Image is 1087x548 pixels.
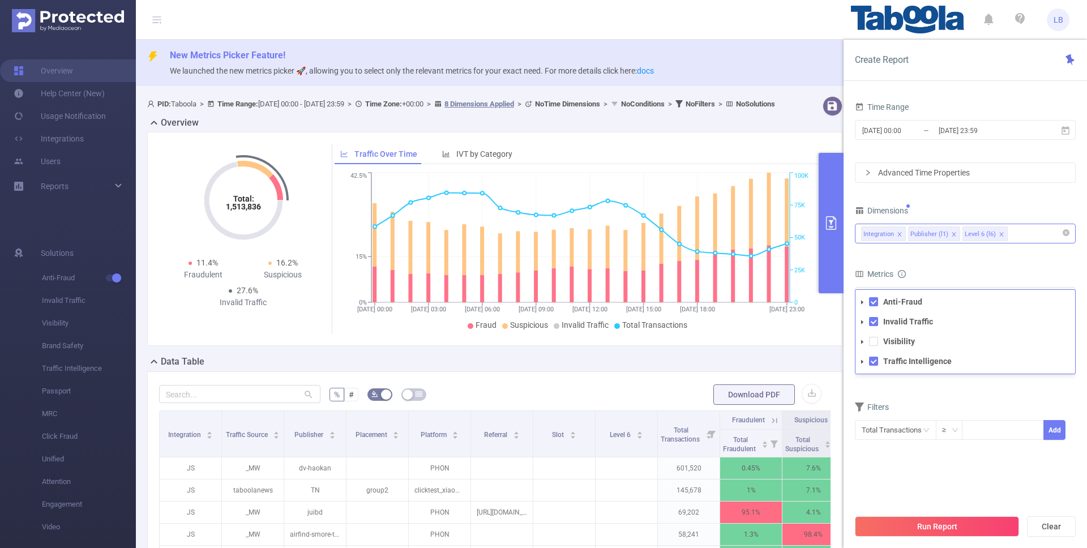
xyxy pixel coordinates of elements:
[356,431,389,439] span: Placement
[794,416,828,424] span: Suspicious
[340,150,348,158] i: icon: line-chart
[14,82,105,105] a: Help Center (New)
[14,105,106,127] a: Usage Notification
[42,403,136,425] span: MRC
[720,479,782,501] p: 1%
[636,430,643,433] i: icon: caret-up
[393,434,399,438] i: icon: caret-down
[962,226,1008,241] li: Level 6 (l6)
[203,297,283,309] div: Invalid Traffic
[410,306,446,313] tspan: [DATE] 03:00
[794,267,805,274] tspan: 25K
[42,470,136,493] span: Attention
[170,66,654,75] span: We launched the new metrics picker 🚀, allowing you to select only the relevant metrics for your e...
[170,50,285,61] span: New Metrics Picker Feature!
[535,100,600,108] b: No Time Dimensions
[572,306,607,313] tspan: [DATE] 12:00
[785,436,820,453] span: Total Suspicious
[284,457,346,479] p: dv-haokan
[824,443,831,447] i: icon: caret-down
[409,502,470,523] p: PHON
[42,267,136,289] span: Anti-Fraud
[476,320,497,329] span: Fraud
[12,9,124,32] img: Protected Media
[794,202,805,209] tspan: 75K
[196,258,218,267] span: 11.4%
[354,149,417,159] span: Traffic Over Time
[637,66,654,75] a: docs
[859,319,865,325] i: icon: caret-down
[865,169,871,176] i: icon: right
[276,258,298,267] span: 16.2%
[855,54,909,65] span: Create Report
[782,457,844,479] p: 7.6%
[855,403,889,412] span: Filters
[350,173,367,180] tspan: 42.5%
[456,149,512,159] span: IVT by Category
[883,337,915,346] strong: Visibility
[665,100,675,108] span: >
[855,269,893,279] span: Metrics
[761,439,768,446] div: Sort
[513,430,519,433] i: icon: caret-up
[359,299,367,306] tspan: 0%
[828,430,844,457] i: Filter menu
[226,431,269,439] span: Traffic Source
[284,502,346,523] p: juibd
[42,289,136,312] span: Invalid Traffic
[769,306,804,313] tspan: [DATE] 23:00
[273,430,280,433] i: icon: caret-up
[720,524,782,545] p: 1.3%
[952,427,958,435] i: icon: down
[859,339,865,345] i: icon: caret-down
[226,202,261,211] tspan: 1,513,836
[452,434,459,438] i: icon: caret-down
[409,524,470,545] p: PHON
[855,102,909,112] span: Time Range
[41,182,69,191] span: Reports
[658,479,720,501] p: 145,678
[217,100,258,108] b: Time Range:
[883,317,933,326] strong: Invalid Traffic
[514,100,525,108] span: >
[999,232,1004,238] i: icon: close
[661,426,701,443] span: Total Transactions
[344,100,355,108] span: >
[416,391,422,397] i: icon: table
[704,411,720,457] i: Filter menu
[444,100,514,108] u: 8 Dimensions Applied
[761,443,768,447] i: icon: caret-down
[855,163,1075,182] div: icon: rightAdvanced Time Properties
[42,312,136,335] span: Visibility
[42,516,136,538] span: Video
[207,430,213,433] i: icon: caret-up
[626,306,661,313] tspan: [DATE] 15:00
[329,430,335,433] i: icon: caret-up
[861,123,953,138] input: Start date
[164,269,243,281] div: Fraudulent
[196,100,207,108] span: >
[160,502,221,523] p: JS
[273,430,280,436] div: Sort
[855,206,908,215] span: Dimensions
[951,232,957,238] i: icon: close
[284,479,346,501] p: TN
[863,227,894,242] div: Integration
[859,359,865,365] i: icon: caret-down
[570,434,576,438] i: icon: caret-down
[329,430,336,436] div: Sort
[859,299,865,305] i: icon: caret-down
[159,385,320,403] input: Search...
[732,416,765,424] span: Fraudulent
[938,123,1029,138] input: End date
[329,434,335,438] i: icon: caret-down
[160,479,221,501] p: JS
[908,226,960,241] li: Publisher (l1)
[898,270,906,278] i: icon: info-circle
[41,242,74,264] span: Solutions
[736,100,775,108] b: No Solutions
[513,434,519,438] i: icon: caret-down
[658,457,720,479] p: 601,520
[42,380,136,403] span: Passport
[570,430,576,436] div: Sort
